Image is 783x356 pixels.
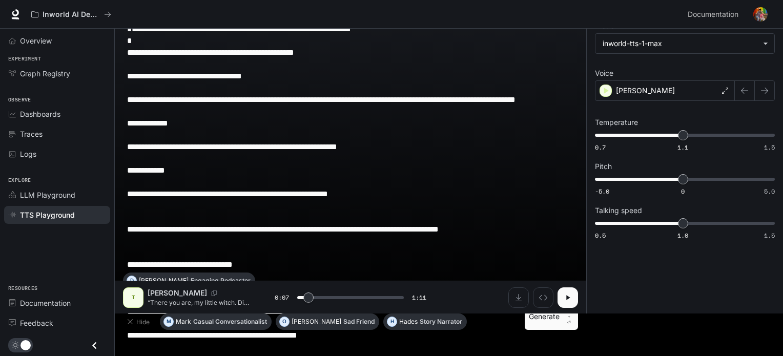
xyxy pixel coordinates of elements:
button: GenerateCTRL +⏎ [525,303,578,330]
span: Logs [20,149,36,159]
button: Inspect [533,287,553,308]
div: O [280,313,289,330]
div: T [125,289,141,306]
a: LLM Playground [4,186,110,204]
p: Mark [176,319,191,325]
span: 1.5 [764,143,775,152]
button: Copy Voice ID [207,290,221,296]
button: Download audio [508,287,529,308]
button: Hide [123,313,156,330]
p: Talking speed [595,207,642,214]
span: 0:07 [275,292,289,303]
p: ⏎ [564,307,574,326]
span: Documentation [688,8,738,21]
span: Overview [20,35,52,46]
a: Documentation [4,294,110,312]
p: Temperature [595,119,638,126]
p: “There you are, my little witch. Did you think you could hide from me?” “Every part of you was de... [148,298,250,307]
span: 1.0 [677,231,688,240]
button: D[PERSON_NAME]Engaging Podcaster [123,273,255,289]
p: [PERSON_NAME] [148,288,207,298]
span: 5.0 [764,187,775,196]
span: 1.5 [764,231,775,240]
span: 1:11 [412,292,426,303]
p: CTRL + [564,307,574,320]
span: LLM Playground [20,190,75,200]
button: HHadesStory Narrator [383,313,467,330]
p: Engaging Podcaster [191,278,251,284]
span: -5.0 [595,187,609,196]
p: Model [595,23,616,30]
div: M [164,313,173,330]
a: Overview [4,32,110,50]
a: Graph Registry [4,65,110,82]
p: Pitch [595,163,612,170]
p: Story Narrator [420,319,462,325]
div: inworld-tts-1-max [603,38,758,49]
a: TTS Playground [4,206,110,224]
span: Graph Registry [20,68,70,79]
a: Logs [4,145,110,163]
span: 0.7 [595,143,606,152]
div: inworld-tts-1-max [595,34,774,53]
a: Dashboards [4,105,110,123]
p: Inworld AI Demos [43,10,100,19]
p: Hades [399,319,418,325]
p: Sad Friend [343,319,375,325]
span: Documentation [20,298,71,308]
p: [PERSON_NAME] [292,319,341,325]
p: [PERSON_NAME] [139,278,189,284]
span: 1.1 [677,143,688,152]
span: 0 [681,187,685,196]
img: User avatar [753,7,768,22]
span: Traces [20,129,43,139]
span: Dashboards [20,109,60,119]
p: Casual Conversationalist [193,319,267,325]
p: [PERSON_NAME] [616,86,675,96]
span: TTS Playground [20,210,75,220]
button: O[PERSON_NAME]Sad Friend [276,313,379,330]
button: User avatar [750,4,771,25]
span: 0.5 [595,231,606,240]
button: MMarkCasual Conversationalist [160,313,272,330]
button: All workspaces [27,4,116,25]
a: Traces [4,125,110,143]
div: H [387,313,397,330]
a: Documentation [684,4,746,25]
p: Voice [595,70,613,77]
